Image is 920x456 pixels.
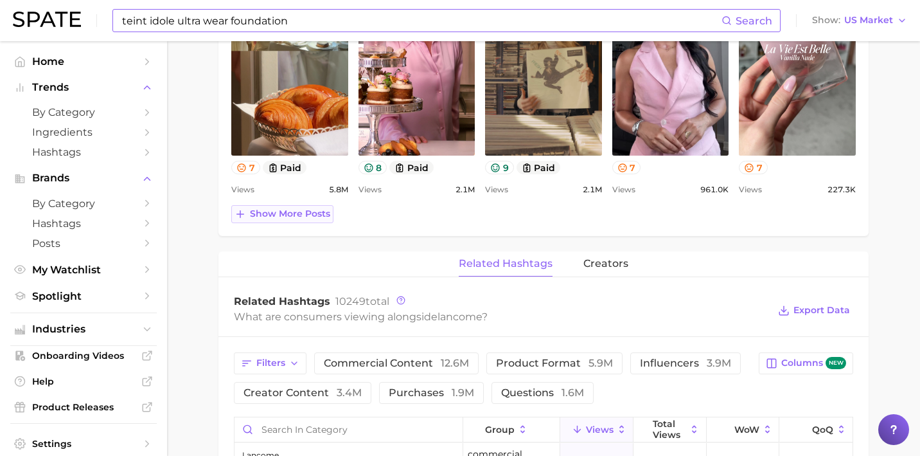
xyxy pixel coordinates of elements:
[263,161,307,174] button: paid
[640,358,731,369] span: influencers
[231,205,333,223] button: Show more posts
[32,350,135,361] span: Onboarding Videos
[32,82,135,93] span: Trends
[10,169,157,188] button: Brands
[588,357,613,369] span: 5.9m
[456,182,475,197] span: 2.1m
[438,311,482,323] span: lancome
[612,182,635,197] span: Views
[243,388,362,398] span: creator content
[10,214,157,233] a: Hashtags
[736,15,772,27] span: Search
[32,290,135,302] span: Spotlight
[734,424,759,435] span: WoW
[32,264,135,276] span: My Watchlist
[337,387,362,399] span: 3.4m
[809,12,910,29] button: ShowUS Market
[496,358,613,369] span: product format
[826,357,846,369] span: new
[329,182,348,197] span: 5.8m
[812,17,840,24] span: Show
[775,302,853,320] button: Export Data
[739,182,762,197] span: Views
[781,357,846,369] span: Columns
[358,161,387,174] button: 8
[485,424,515,435] span: group
[707,417,780,442] button: WoW
[700,182,729,197] span: 961.0k
[234,352,306,374] button: Filters
[32,401,135,413] span: Product Releases
[633,417,707,442] button: Total Views
[844,17,893,24] span: US Market
[32,376,135,387] span: Help
[10,397,157,417] a: Product Releases
[452,387,474,399] span: 1.9m
[653,419,686,439] span: Total Views
[562,387,584,399] span: 1.6m
[586,424,614,435] span: Views
[10,346,157,365] a: Onboarding Videos
[389,388,474,398] span: purchases
[501,388,584,398] span: questions
[10,434,157,453] a: Settings
[234,295,330,307] span: Related Hashtags
[441,357,469,369] span: 12.6m
[463,417,560,442] button: group
[739,161,768,174] button: 7
[234,308,768,325] div: What are consumers viewing alongside ?
[335,295,366,307] span: 10249
[10,142,157,162] a: Hashtags
[10,320,157,339] button: Industries
[231,161,260,174] button: 7
[10,260,157,280] a: My Watchlist
[10,372,157,391] a: Help
[234,417,463,442] input: Search in category
[10,122,157,142] a: Ingredients
[517,161,561,174] button: paid
[13,12,81,27] img: SPATE
[10,233,157,253] a: Posts
[32,197,135,210] span: by Category
[827,182,856,197] span: 227.3k
[779,417,853,442] button: QoQ
[10,194,157,214] a: by Category
[32,55,135,68] span: Home
[793,305,850,316] span: Export Data
[32,324,135,335] span: Industries
[32,172,135,184] span: Brands
[32,217,135,230] span: Hashtags
[459,258,553,269] span: related hashtags
[121,10,721,32] input: Search here for a brand, industry, or ingredient
[32,126,135,138] span: Ingredients
[583,182,602,197] span: 2.1m
[358,182,382,197] span: Views
[32,146,135,158] span: Hashtags
[10,78,157,97] button: Trends
[10,286,157,306] a: Spotlight
[389,161,434,174] button: paid
[231,182,254,197] span: Views
[485,161,514,174] button: 9
[10,51,157,71] a: Home
[335,295,389,307] span: total
[256,358,285,369] span: Filters
[32,237,135,250] span: Posts
[583,258,628,269] span: creators
[10,102,157,122] a: by Category
[707,357,731,369] span: 3.9m
[812,424,833,435] span: QoQ
[560,417,633,442] button: Views
[32,106,135,118] span: by Category
[485,182,508,197] span: Views
[324,358,469,369] span: commercial content
[250,208,330,219] span: Show more posts
[612,161,641,174] button: 7
[32,438,135,450] span: Settings
[759,352,853,374] button: Columnsnew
